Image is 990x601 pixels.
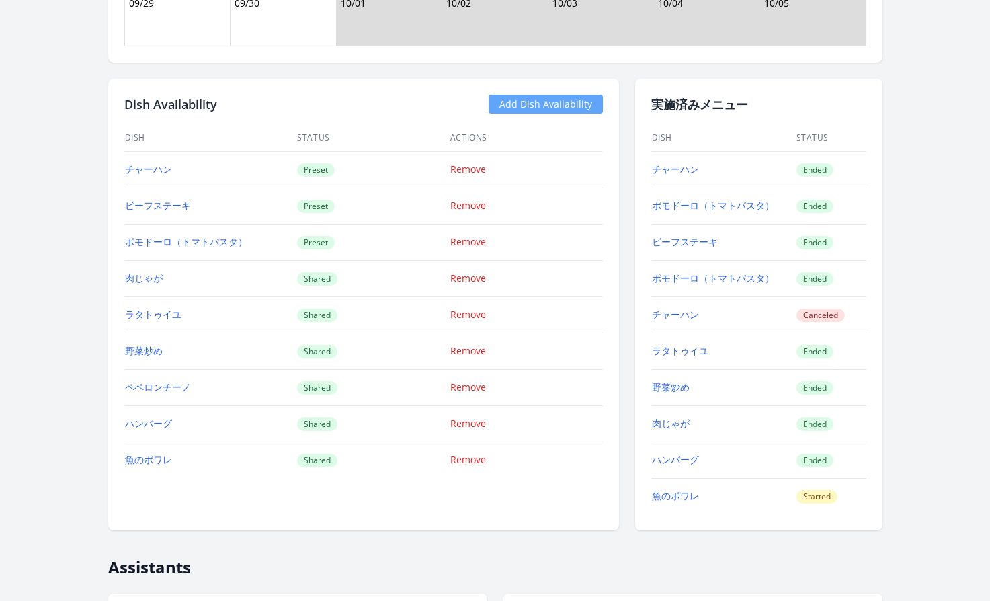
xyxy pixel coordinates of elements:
a: Remove [450,417,486,430]
span: Shared [297,454,337,467]
a: Remove [450,380,486,393]
a: 野菜炒め [125,344,163,357]
span: Preset [297,200,335,213]
span: Ended [796,381,833,395]
a: ポモドーロ（トマトパスタ） [652,199,774,212]
span: Ended [796,200,833,213]
span: Started [796,490,837,504]
span: Shared [297,272,337,286]
h2: Assistants [108,547,882,577]
h2: 実施済みメニュー [651,95,866,114]
a: チャーハン [652,308,699,321]
a: チャーハン [652,163,699,175]
a: ラタトゥイユ [652,344,708,357]
span: Canceled [796,309,845,322]
span: Preset [297,236,335,249]
a: ラタトゥイユ [125,308,181,321]
a: Add Dish Availability [489,95,603,114]
th: Status [796,124,866,152]
a: ビーフステーキ [652,235,718,248]
a: Remove [450,344,486,357]
th: Dish [124,124,297,152]
a: 魚のポワレ [125,453,172,466]
a: ポモドーロ（トマトパスタ） [652,272,774,284]
span: Shared [297,381,337,395]
a: 野菜炒め [652,380,690,393]
span: Preset [297,163,335,177]
th: Status [296,124,450,152]
span: Shared [297,417,337,431]
span: Ended [796,236,833,249]
a: Remove [450,272,486,284]
span: Ended [796,417,833,431]
a: ポモドーロ（トマトパスタ） [125,235,247,248]
span: Ended [796,454,833,467]
a: ハンバーグ [652,453,699,466]
a: Remove [450,453,486,466]
a: Remove [450,163,486,175]
h2: Dish Availability [124,95,217,114]
a: 魚のポワレ [652,489,699,502]
span: Shared [297,345,337,358]
span: Ended [796,345,833,358]
a: 肉じゃが [652,417,690,430]
span: Ended [796,272,833,286]
a: ハンバーグ [125,417,172,430]
span: Shared [297,309,337,322]
a: 肉じゃが [125,272,163,284]
a: Remove [450,199,486,212]
a: チャーハン [125,163,172,175]
th: Dish [651,124,796,152]
th: Actions [450,124,603,152]
a: Remove [450,235,486,248]
a: Remove [450,308,486,321]
a: ペペロンチーノ [125,380,191,393]
span: Ended [796,163,833,177]
a: ビーフステーキ [125,199,191,212]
